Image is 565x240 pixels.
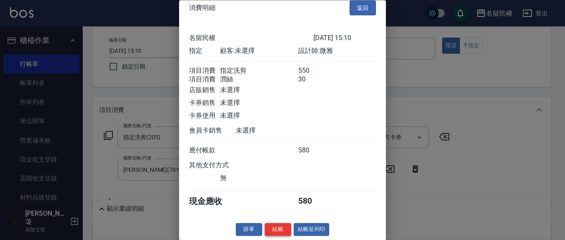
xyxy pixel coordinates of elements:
[220,86,298,95] div: 未選擇
[350,0,376,16] button: 返回
[189,127,236,135] div: 會員卡銷售
[189,67,220,76] div: 項目消費
[294,223,330,236] button: 結帳並列印
[189,196,236,207] div: 現金應收
[220,174,298,183] div: 無
[189,99,220,108] div: 卡券銷售
[236,223,262,236] button: 掛單
[189,162,251,170] div: 其他支付方式
[220,76,298,84] div: 潤絲
[220,47,298,56] div: 顧客: 未選擇
[189,76,220,84] div: 項目消費
[298,47,376,56] div: 設計師: 微雅
[298,76,329,84] div: 30
[189,47,220,56] div: 指定
[189,86,220,95] div: 店販銷售
[314,34,376,43] div: [DATE] 15:10
[189,147,220,155] div: 應付帳款
[265,223,291,236] button: 結帳
[298,147,329,155] div: 580
[220,67,298,76] div: 指定洗剪
[189,112,220,121] div: 卡券使用
[298,196,329,207] div: 580
[236,127,314,135] div: 未選擇
[220,99,298,108] div: 未選擇
[298,67,329,76] div: 550
[189,4,215,12] span: 消費明細
[220,112,298,121] div: 未選擇
[189,34,314,43] div: 名留民權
